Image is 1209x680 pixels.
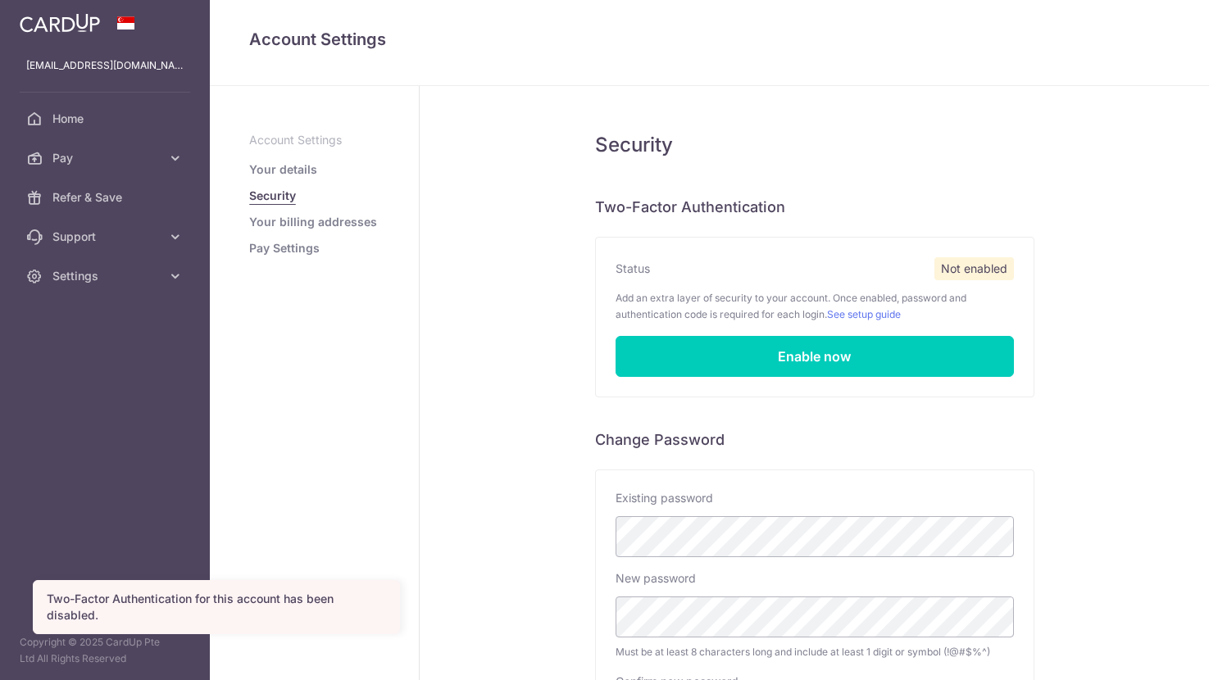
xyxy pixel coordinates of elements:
label: Status [616,261,650,277]
span: Support [52,229,161,245]
p: Add an extra layer of security to your account. Once enabled, password and authentication code is... [616,290,1014,323]
img: CardUp [20,13,100,33]
span: Not enabled [934,257,1014,280]
a: Security [249,188,296,204]
h4: Account Settings [249,26,1170,52]
label: New password [616,570,696,587]
span: Must be at least 8 characters long and include at least 1 digit or symbol (!@#$%^) [616,644,1014,660]
h6: Change Password [595,430,1034,450]
h6: Two-Factor Authentication [595,197,1034,217]
a: See setup guide [827,308,901,320]
a: Your details [249,161,317,178]
div: Two-Factor Authentication for this account has been disabled. [47,591,386,623]
span: Pay [52,150,161,166]
a: Your billing addresses [249,214,377,230]
label: Existing password [616,490,713,506]
a: Enable now [616,336,1014,377]
span: Settings [52,268,161,284]
p: [EMAIL_ADDRESS][DOMAIN_NAME] [26,57,184,74]
span: Home [52,111,161,127]
h5: Security [595,132,1034,158]
a: Pay Settings [249,240,320,256]
span: Refer & Save [52,189,161,206]
p: Account Settings [249,132,380,148]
